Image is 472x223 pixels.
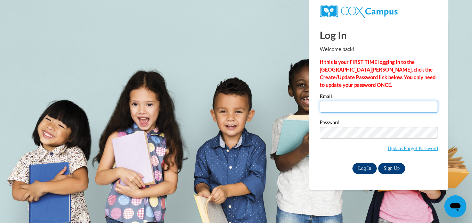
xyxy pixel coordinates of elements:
[352,163,377,174] input: Log In
[378,163,405,174] a: Sign Up
[388,146,438,151] a: Update/Forgot Password
[444,195,466,217] iframe: Button to launch messaging window
[320,5,398,18] img: COX Campus
[320,5,438,18] a: COX Campus
[320,28,438,42] h1: Log In
[320,94,438,101] label: Email
[320,120,438,127] label: Password
[320,59,436,88] strong: If this is your FIRST TIME logging in to the [GEOGRAPHIC_DATA][PERSON_NAME], click the Create/Upd...
[320,46,438,53] p: Welcome back!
